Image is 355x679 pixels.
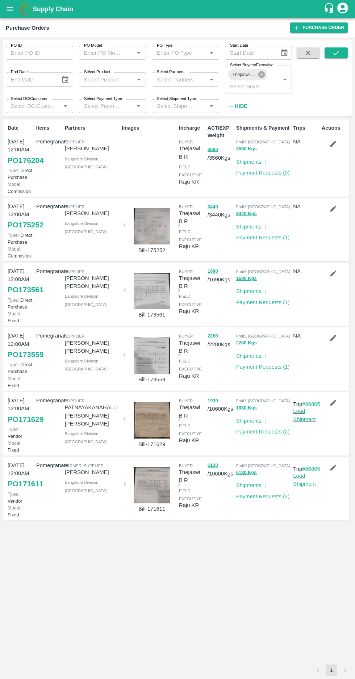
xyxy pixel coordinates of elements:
p: Vendor [8,426,33,440]
p: Fixed [8,440,33,453]
p: Pomegranate [36,202,62,210]
label: PO Model [84,43,102,49]
span: Type: [8,168,19,173]
p: Raju KR [179,436,205,444]
a: #86805 [302,401,320,407]
input: Enter PO Model [81,48,123,58]
p: NA [293,332,319,340]
a: Payment Requests (0) [236,170,290,176]
p: Pomegranate [36,461,62,469]
span: field executive [179,424,202,436]
p: [PERSON_NAME] [65,209,119,217]
p: Thejaswi B R [179,144,205,161]
p: Raju KR [179,242,205,250]
span: FruitX [GEOGRAPHIC_DATA] [236,205,290,209]
span: Supplier [65,205,85,209]
input: Start Date [225,46,275,60]
a: Shipments [236,288,262,294]
p: NA [293,267,319,275]
label: Select DC/Customer [11,96,47,102]
span: buyer [179,205,193,209]
a: Payment Requests (2) [236,494,290,499]
span: Bangalore Division , [GEOGRAPHIC_DATA] [65,157,107,169]
a: Load Shipment [293,408,316,422]
button: Open [134,48,143,58]
p: Bill-171611 [128,505,176,513]
p: Pomegranate [36,138,62,146]
span: Supplier [65,399,85,403]
button: 3560 [208,146,218,154]
button: open drawer [1,1,18,17]
p: Date [8,124,33,132]
input: Select Partners [154,75,205,84]
p: [PERSON_NAME] [65,144,119,152]
span: Supplier [65,269,85,274]
strong: Hide [235,103,247,109]
input: Select Product [81,75,132,84]
a: PO175252 [8,218,43,231]
p: Thejaswi B R [179,339,205,355]
p: [PERSON_NAME] [65,468,119,476]
label: Select Payment Type [84,96,122,102]
p: / 1690 Kgs [208,267,233,284]
button: 3440 Kgs [236,210,257,218]
a: Supply Chain [33,4,323,14]
p: Commision [8,181,33,194]
label: End Date [11,69,28,75]
button: Open [207,101,216,111]
p: / 10600 Kgs [208,397,233,413]
a: Shipments [236,224,262,230]
p: Raju KR [179,307,205,315]
div: | [262,220,266,231]
p: Thejaswi B R [179,403,205,420]
span: Model: [8,246,21,252]
button: Open [207,48,216,58]
p: Images [122,124,176,132]
p: Trip [293,465,320,473]
a: Shipments [236,482,262,488]
span: Supplier [65,334,85,338]
label: Select Shipment Type [157,96,196,102]
div: customer-support [323,3,336,16]
p: [PERSON_NAME] [PERSON_NAME] [65,339,119,355]
div: Thejaswi B R [228,69,268,80]
p: Direct Purchase [8,232,33,246]
p: [DATE] 12:00AM [8,202,33,219]
p: [DATE] 12:00AM [8,138,33,154]
p: Trip [293,400,320,408]
button: Open [207,75,216,84]
span: Bangalore Division , [GEOGRAPHIC_DATA] [65,294,107,306]
input: Select Shipment Type [154,101,196,111]
button: Open [134,75,143,84]
span: field executive [179,359,202,371]
button: Open [61,101,70,111]
p: ACT/EXP Weight [208,124,233,139]
p: Pomegranate [36,332,62,340]
span: FruitX [GEOGRAPHIC_DATA] [236,464,290,468]
p: Thejaswi B R [179,468,205,485]
p: Pomegranate [36,397,62,405]
span: field executive [179,165,202,177]
p: Fixed [8,375,33,389]
p: Direct Purchase [8,361,33,375]
span: buyer [179,269,193,274]
p: / 3560 Kgs [208,145,233,162]
button: 1690 Kgs [236,274,257,283]
span: Type: [8,491,19,497]
p: PATNAYAKANAHALLI [PERSON_NAME] [PERSON_NAME] [65,403,119,428]
button: page 1 [326,665,337,676]
span: Type: [8,232,19,238]
p: [PERSON_NAME] [PERSON_NAME] [65,274,119,290]
div: | [262,414,266,425]
span: buyer [179,334,193,338]
span: Bangalore Division , [GEOGRAPHIC_DATA] [65,359,107,371]
a: PO173561 [8,283,43,296]
a: PO171629 [8,413,43,426]
div: | [262,349,266,360]
button: 1690 [208,267,218,276]
p: Trips [293,124,319,132]
label: PO ID [11,43,22,49]
div: Purchase Orders [6,23,49,33]
span: buyer [179,140,193,144]
a: Load Shipment [293,473,316,487]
